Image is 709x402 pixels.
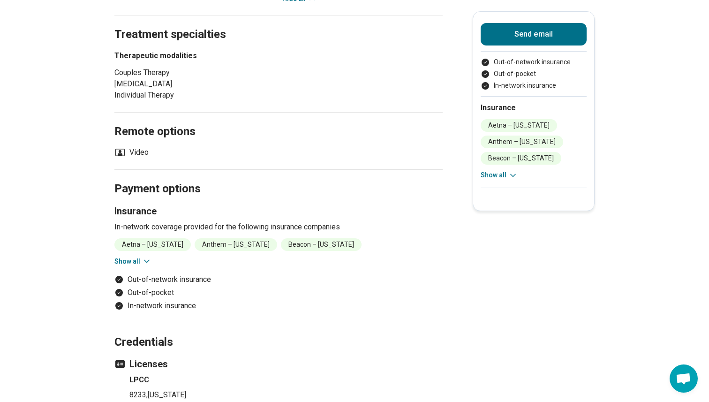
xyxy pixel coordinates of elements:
[114,101,443,140] h2: Remote options
[481,57,587,91] ul: Payment options
[129,374,443,386] h4: LPCC
[114,159,443,197] h2: Payment options
[481,69,587,79] li: Out-of-pocket
[114,287,443,298] li: Out-of-pocket
[114,147,149,158] li: Video
[481,170,518,180] button: Show all
[114,78,246,90] li: [MEDICAL_DATA]
[114,67,246,78] li: Couples Therapy
[481,81,587,91] li: In-network insurance
[114,257,151,266] button: Show all
[114,4,443,43] h2: Treatment specialties
[114,205,443,218] h3: Insurance
[481,102,587,114] h2: Insurance
[481,152,561,165] li: Beacon – [US_STATE]
[481,57,587,67] li: Out-of-network insurance
[114,221,443,233] p: In-network coverage provided for the following insurance companies
[114,274,443,311] ul: Payment options
[195,238,277,251] li: Anthem – [US_STATE]
[146,390,186,399] span: , [US_STATE]
[114,90,246,101] li: Individual Therapy
[114,300,443,311] li: In-network insurance
[114,274,443,285] li: Out-of-network insurance
[481,23,587,46] button: Send email
[481,119,557,132] li: Aetna – [US_STATE]
[114,238,191,251] li: Aetna – [US_STATE]
[281,238,362,251] li: Beacon – [US_STATE]
[481,136,563,148] li: Anthem – [US_STATE]
[129,389,443,401] p: 8233
[670,364,698,393] div: Open chat
[114,312,443,350] h2: Credentials
[114,357,443,371] h3: Licenses
[114,50,246,61] h3: Therapeutic modalities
